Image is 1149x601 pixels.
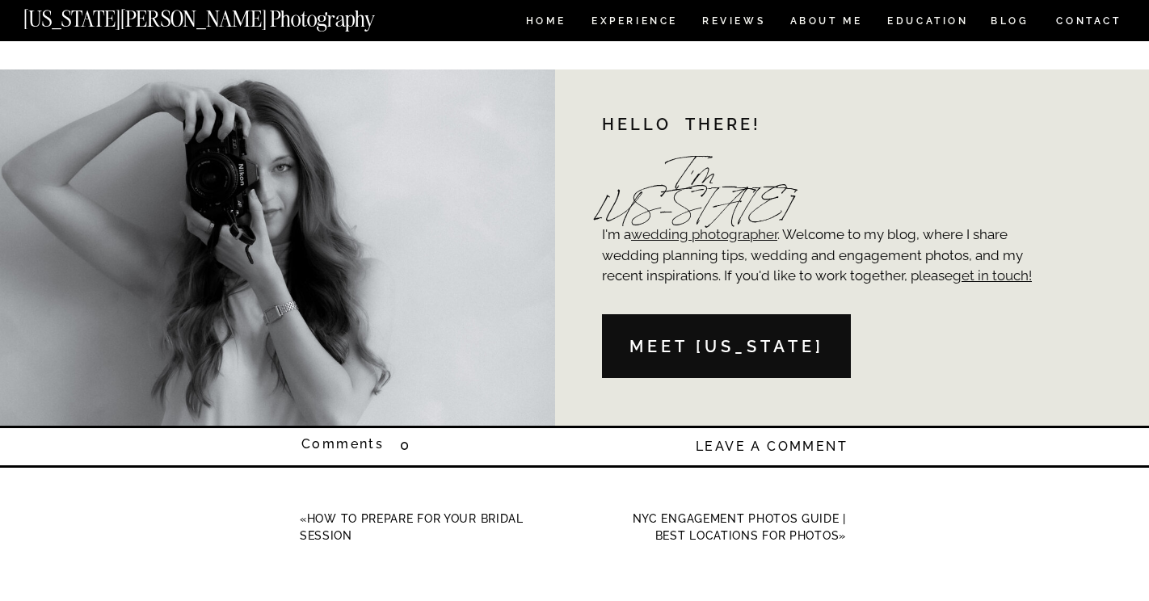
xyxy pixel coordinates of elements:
a: Meet [US_STATE] [608,334,844,360]
h3: » [604,511,846,544]
a: REVIEWS [702,16,763,30]
a: EDUCATION [886,16,970,30]
a: How To Prepare For Your Bridal Session [300,512,524,542]
a: HOME [523,16,569,30]
a: [US_STATE][PERSON_NAME] Photography [23,8,429,22]
h2: I'm [US_STATE] [595,166,794,196]
a: BLOG [991,16,1029,30]
a: NYC Engagement Photos Guide | Best Locations for Photos [633,512,846,542]
a: LEAVE A COMMENT [667,437,848,456]
a: Experience [591,16,676,30]
a: Comments [301,438,473,456]
h3: « [300,511,542,544]
div: 0 [400,435,468,457]
a: ABOUT ME [789,16,863,30]
a: wedding photographer [631,226,777,242]
a: get in touch! [953,267,1032,284]
h1: Hello there! [602,117,1021,137]
p: I'm a . Welcome to my blog, where I share wedding planning tips, wedding and engagement photos, a... [602,225,1043,314]
a: CONTACT [1055,12,1122,30]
